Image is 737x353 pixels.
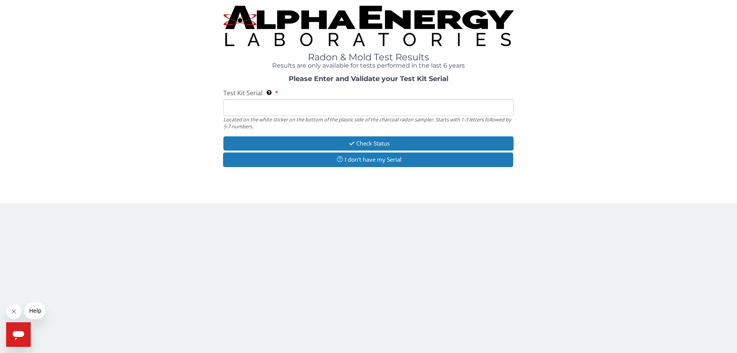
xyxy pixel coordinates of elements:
[223,62,514,69] h4: Results are only available for tests performed in the last 6 years
[223,152,513,167] button: I don't have my Serial
[6,322,31,347] iframe: Button to launch messaging window
[25,302,45,319] iframe: Message from company
[223,6,514,46] img: TightCrop.jpg
[223,136,514,151] button: Check Status
[223,89,263,97] span: Test Kit Serial
[289,75,448,83] strong: Please Enter and Validate your Test Kit Serial
[223,52,514,62] h1: Radon & Mold Test Results
[223,116,514,130] div: Located on the white sticker on the bottom of the plastic side of the charcoal radon sampler. Sta...
[6,304,21,319] iframe: Close message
